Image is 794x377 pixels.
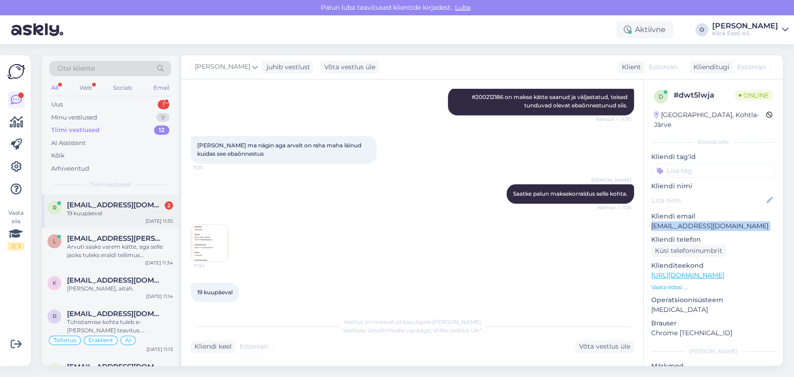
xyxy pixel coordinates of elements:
span: 11:34 [194,262,229,269]
a: [URL][DOMAIN_NAME] [651,271,724,279]
div: Kliendi info [651,138,775,146]
span: Saatke palun maksekorraldus selle kohta. [513,190,627,197]
p: Kliendi nimi [651,181,775,191]
div: Kliendi keel [191,342,232,351]
div: 2 [165,201,173,210]
p: Vaata edasi ... [651,283,775,291]
div: Minu vestlused [51,113,97,122]
i: „Võtke vestlus üle” [430,327,481,334]
p: Operatsioonisüsteem [651,295,775,305]
p: Märkmed [651,361,775,371]
input: Lisa tag [651,164,775,178]
span: Estonian [737,62,766,72]
div: # dwt5lwja [674,90,735,101]
span: 19 kuupäeval [197,289,233,296]
div: juhib vestlust [263,62,310,72]
span: #200212186 on makse kätte saanud ja väljastatud, teised tunduvad olevat ebaõnnestunud siis. [472,93,629,109]
div: Kõik [51,151,65,160]
span: liine.kalmus@lartusi.ee [67,234,164,243]
div: Vaata siia [7,209,24,251]
div: 12 [154,126,169,135]
input: Lisa nimi [652,195,765,205]
div: Arvuti saaks varem kätte, aga selle jaoks tuleks eraldi tellimus vormistada. Üldjuhul väljastame ... [67,243,173,259]
span: r [53,204,57,211]
div: Klienditugi [690,62,729,72]
a: [PERSON_NAME]Klick Eesti AS [712,22,788,37]
span: reljuzka@gmail.com [67,201,164,209]
span: Nähtud ✓ 11:31 [596,204,631,211]
div: Arhiveeritud [51,164,89,173]
div: AI Assistent [51,139,86,148]
div: [GEOGRAPHIC_DATA], Kohtla-Järve [654,110,766,130]
span: [PERSON_NAME] [591,177,631,184]
span: Nähtud ✓ 11:30 [596,116,631,123]
span: Estonian [240,342,268,351]
div: O [695,23,708,36]
div: Võta vestlus üle [320,61,379,73]
div: 19 kuupäeval [67,209,173,218]
div: Võta vestlus üle [575,340,634,353]
p: Kliendi email [651,212,775,221]
span: k [53,279,57,286]
div: Tiimi vestlused [51,126,100,135]
span: rooza_manna@hotmail.com [67,310,164,318]
span: Tellimus [53,337,76,343]
p: Kliendi telefon [651,235,775,245]
div: [DATE] 11:34 [145,259,173,266]
div: 9 [156,113,169,122]
div: Aktiivne [616,21,673,38]
div: [DATE] 11:14 [146,293,173,300]
div: [DATE] 11:13 [147,346,173,353]
span: [PERSON_NAME] [195,62,250,72]
span: Estonian [649,62,677,72]
img: Askly Logo [7,63,25,80]
p: Chrome [TECHNICAL_ID] [651,328,775,338]
div: 2 / 3 [7,242,24,251]
div: 1 [158,100,169,109]
div: Uus [51,100,63,109]
div: Tühistamise kohta tuleb e-[PERSON_NAME] teavitus. [PERSON_NAME] tühistamist kantakse raha tagasi ... [67,318,173,335]
span: Otsi kliente [58,64,95,73]
span: Vestlus on määratud kasutajale [PERSON_NAME] [344,318,481,325]
div: Web [78,82,94,94]
div: [PERSON_NAME] [712,22,778,30]
p: Klienditeekond [651,261,775,271]
p: [EMAIL_ADDRESS][DOMAIN_NAME] [651,221,775,231]
div: All [49,82,60,94]
span: [PERSON_NAME] ma nägin aga arvelt on raha maha läinud kuidas see ebaõnnestus [197,142,363,157]
div: Email [152,82,171,94]
span: d [659,93,663,100]
img: Attachment [191,225,228,262]
span: kermorikk@gmail.com [67,276,164,284]
span: r [53,313,57,320]
p: Kliendi tag'id [651,152,775,162]
div: [PERSON_NAME], aitah. [67,284,173,293]
span: Eraklient [88,337,113,343]
span: mati.kuus@gmail.com [67,363,164,371]
span: AI [125,337,131,343]
p: [MEDICAL_DATA] [651,305,775,315]
div: [PERSON_NAME] [651,347,775,356]
span: Online [735,90,773,100]
span: Luba [452,3,474,12]
p: Brauser [651,318,775,328]
div: Küsi telefoninumbrit [651,245,726,257]
div: Klick Eesti AS [712,30,778,37]
span: l [53,238,56,245]
span: Tiimi vestlused [90,180,131,189]
span: Vestluse ülevõtmiseks vajutage [343,327,481,334]
div: Socials [111,82,134,94]
div: [DATE] 11:35 [146,218,173,225]
span: 11:31 [193,164,228,171]
div: Klient [618,62,641,72]
span: 11:35 [193,303,228,310]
